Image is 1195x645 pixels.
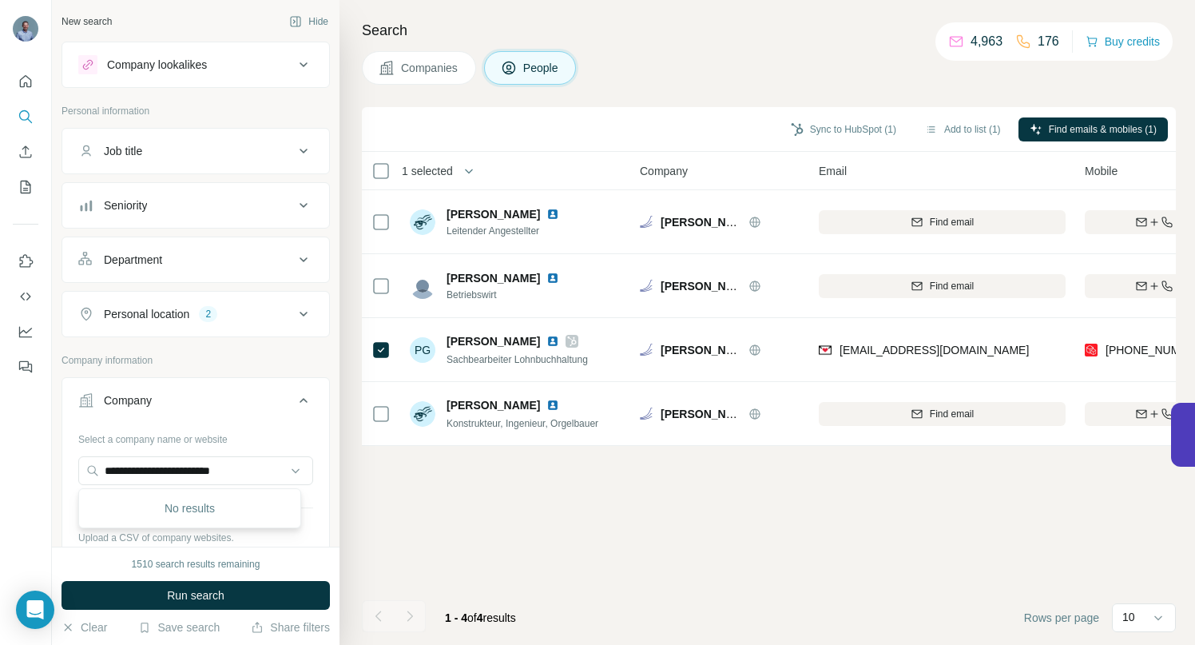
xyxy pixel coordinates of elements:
span: [PERSON_NAME] [447,333,540,349]
div: Select a company name or website [78,426,313,447]
span: [PERSON_NAME] [447,208,540,221]
img: Logo of Johannes Klais Orgelbau GmbH & Co. KG [640,280,653,292]
span: of [467,611,477,624]
p: Upload a CSV of company websites. [78,531,313,545]
button: Enrich CSV [13,137,38,166]
img: Avatar [13,16,38,42]
div: Seniority [104,197,147,213]
span: [PERSON_NAME] [447,397,540,413]
button: Run search [62,581,330,610]
h4: Search [362,19,1176,42]
button: Use Surfe API [13,282,38,311]
img: Avatar [410,209,435,235]
p: 10 [1122,609,1135,625]
p: Personal information [62,104,330,118]
div: Company [104,392,152,408]
button: Dashboard [13,317,38,346]
p: 176 [1038,32,1059,51]
img: provider findymail logo [819,342,832,358]
span: Run search [167,587,224,603]
span: [PERSON_NAME] Orgelbau GmbH & Co. KG [661,280,895,293]
div: 1510 search results remaining [132,557,260,571]
div: PG [410,337,435,363]
span: Leitender Angestellter [447,224,578,238]
img: LinkedIn logo [546,335,559,348]
div: Personal location [104,306,189,322]
p: Your list is private and won't be saved or shared. [78,545,313,559]
button: Department [62,241,329,279]
button: Find email [819,210,1066,234]
img: Logo of Johannes Klais Orgelbau GmbH & Co. KG [640,408,653,420]
span: [EMAIL_ADDRESS][DOMAIN_NAME] [840,344,1029,356]
img: LinkedIn logo [546,399,559,412]
span: Companies [401,60,459,76]
p: 4,963 [971,32,1002,51]
span: Sachbearbeiter Lohnbuchhaltung [447,354,588,365]
div: Company lookalikes [107,57,207,73]
span: Email [819,163,847,179]
button: Company lookalikes [62,46,329,84]
button: Job title [62,132,329,170]
span: [PERSON_NAME] Orgelbau GmbH & Co. KG [661,344,895,356]
button: Share filters [251,619,330,635]
img: Logo of Johannes Klais Orgelbau GmbH & Co. KG [640,216,653,228]
div: Job title [104,143,142,159]
button: Feedback [13,352,38,381]
button: Save search [138,619,220,635]
p: Company information [62,353,330,368]
span: 1 - 4 [445,611,467,624]
button: Sync to HubSpot (1) [780,117,907,141]
button: Search [13,102,38,131]
div: Open Intercom Messenger [16,591,54,629]
button: Find email [819,274,1066,298]
span: 1 selected [402,163,453,179]
button: Use Surfe on LinkedIn [13,247,38,276]
span: [PERSON_NAME] Orgelbau GmbH & Co. KG [661,216,895,229]
button: Clear [62,619,107,635]
button: Buy credits [1086,30,1160,53]
span: Konstrukteur, Ingenieur, Orgelbauer [447,418,598,429]
span: Mobile [1085,163,1118,179]
img: Avatar [410,273,435,299]
span: results [445,611,516,624]
span: Company [640,163,688,179]
div: 2 [199,307,217,321]
span: Find email [930,279,974,293]
button: Personal location2 [62,295,329,333]
button: Quick start [13,67,38,96]
img: Logo of Johannes Klais Orgelbau GmbH & Co. KG [640,344,653,356]
img: Avatar [410,401,435,427]
button: Hide [278,10,339,34]
img: LinkedIn logo [546,208,559,221]
span: [PERSON_NAME] Orgelbau GmbH & Co. KG [661,408,895,420]
span: Betriebswirt [447,288,578,302]
button: My lists [13,173,38,201]
span: Find email [930,215,974,229]
img: provider prospeo logo [1085,342,1098,358]
span: Rows per page [1024,610,1099,626]
div: Department [104,252,162,268]
span: People [523,60,560,76]
button: Find email [819,402,1066,426]
button: Company [62,381,329,426]
button: Seniority [62,186,329,225]
span: [PERSON_NAME] [447,270,540,286]
button: Find emails & mobiles (1) [1018,117,1168,141]
div: New search [62,14,112,29]
img: LinkedIn logo [546,272,559,285]
button: Add to list (1) [914,117,1012,141]
span: Find email [930,407,974,421]
span: 4 [477,611,483,624]
div: No results [82,492,297,524]
span: Find emails & mobiles (1) [1049,122,1157,137]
